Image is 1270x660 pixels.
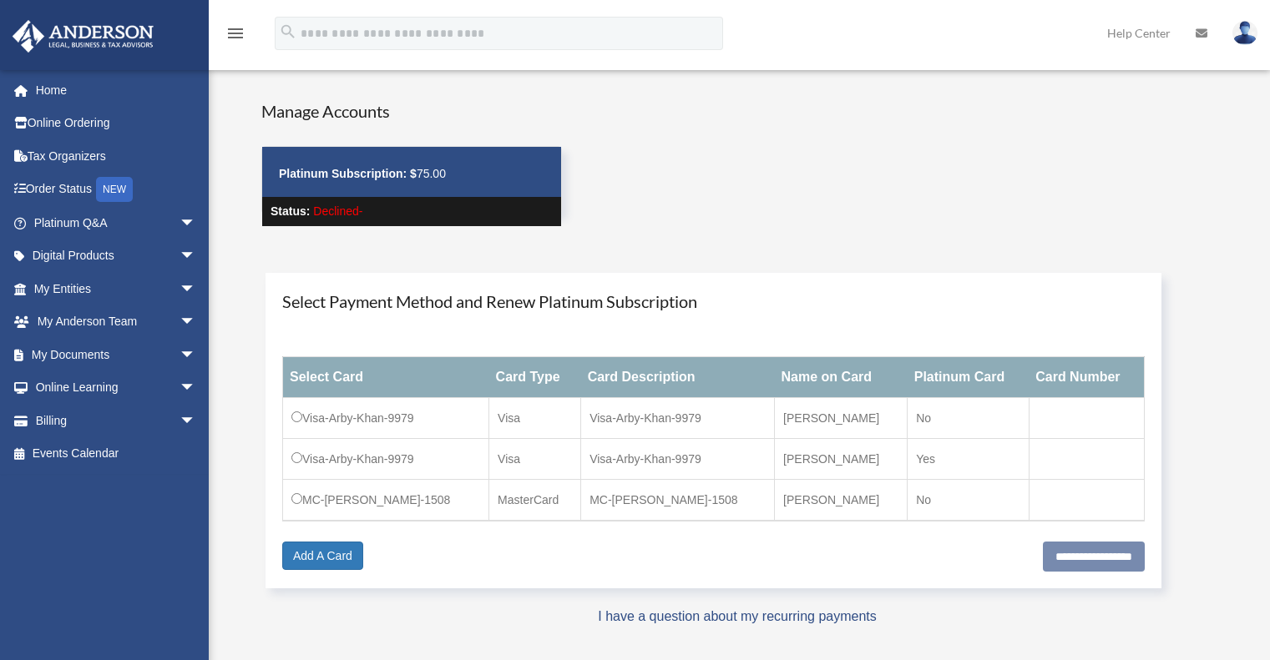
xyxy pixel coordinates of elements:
td: MasterCard [489,480,581,521]
a: Tax Organizers [12,139,221,173]
span: arrow_drop_down [180,338,213,372]
td: Visa-Arby-Khan-9979 [283,439,489,480]
td: Visa [489,398,581,439]
td: No [908,398,1030,439]
a: Online Ordering [12,107,221,140]
div: NEW [96,177,133,202]
i: menu [225,23,245,43]
a: Add A Card [282,542,363,570]
td: [PERSON_NAME] [775,398,908,439]
td: MC-[PERSON_NAME]-1508 [581,480,775,521]
span: arrow_drop_down [180,272,213,306]
span: arrow_drop_down [180,206,213,240]
a: Order StatusNEW [12,173,221,207]
img: User Pic [1232,21,1257,45]
th: Card Type [489,357,581,398]
td: Yes [908,439,1030,480]
a: Home [12,73,221,107]
a: My Anderson Teamarrow_drop_down [12,305,221,339]
a: My Entitiesarrow_drop_down [12,272,221,305]
th: Name on Card [775,357,908,398]
a: I have a question about my recurring payments [598,609,877,623]
td: [PERSON_NAME] [775,439,908,480]
th: Select Card [283,357,489,398]
strong: Platinum Subscription: $ [279,167,417,180]
span: Declined- [313,204,362,218]
i: search [279,23,297,41]
p: 75.00 [279,164,544,184]
td: Visa [489,439,581,480]
a: Events Calendar [12,437,221,471]
h4: Manage Accounts [261,99,562,123]
strong: Status: [271,204,310,218]
th: Card Description [581,357,775,398]
img: Anderson Advisors Platinum Portal [8,20,159,53]
a: Digital Productsarrow_drop_down [12,239,221,273]
th: Card Number [1029,357,1144,398]
h4: Select Payment Method and Renew Platinum Subscription [282,290,1145,313]
td: No [908,480,1030,521]
a: Online Learningarrow_drop_down [12,371,221,405]
a: menu [225,29,245,43]
td: Visa-Arby-Khan-9979 [283,398,489,439]
a: Billingarrow_drop_down [12,404,221,437]
td: MC-[PERSON_NAME]-1508 [283,480,489,521]
td: Visa-Arby-Khan-9979 [581,439,775,480]
a: Platinum Q&Aarrow_drop_down [12,206,221,239]
th: Platinum Card [908,357,1030,398]
span: arrow_drop_down [180,239,213,274]
span: arrow_drop_down [180,371,213,406]
span: arrow_drop_down [180,404,213,438]
span: arrow_drop_down [180,305,213,340]
td: Visa-Arby-Khan-9979 [581,398,775,439]
a: My Documentsarrow_drop_down [12,338,221,371]
td: [PERSON_NAME] [775,480,908,521]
